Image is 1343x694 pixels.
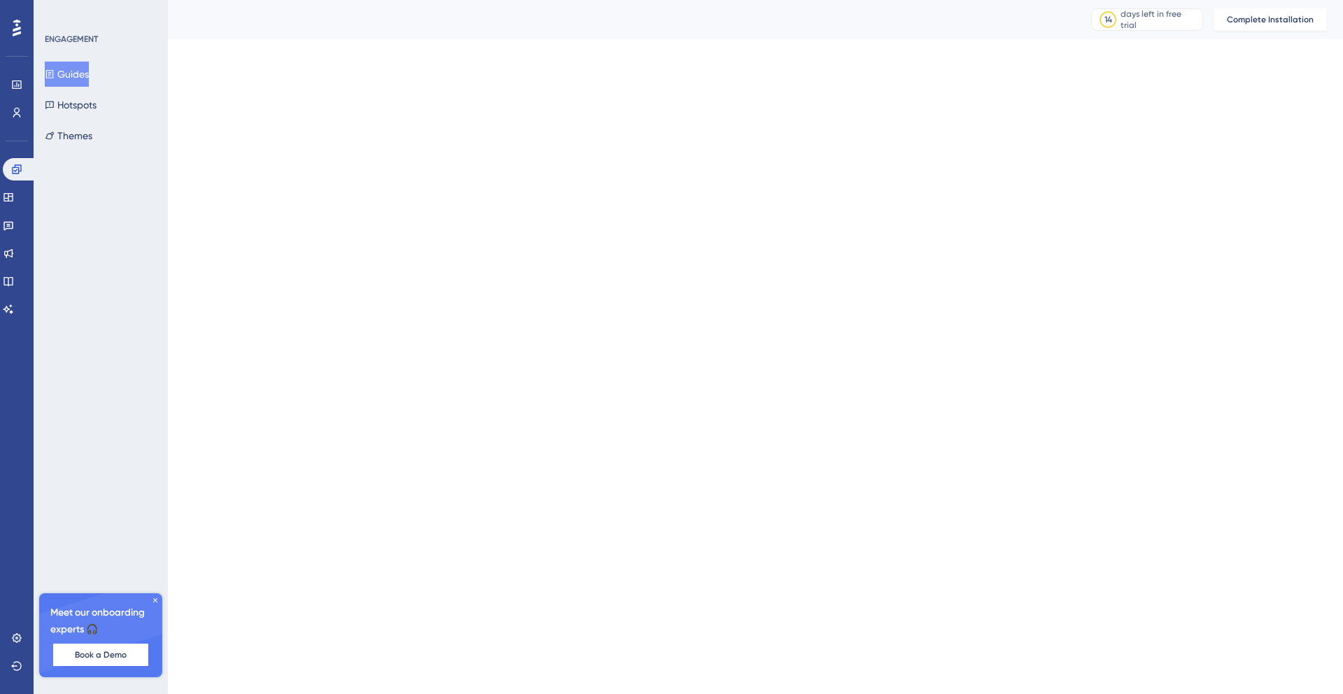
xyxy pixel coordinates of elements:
span: Complete Installation [1227,14,1314,25]
button: Themes [45,123,92,148]
div: days left in free trial [1121,8,1198,31]
div: ENGAGEMENT [45,34,98,45]
span: Meet our onboarding experts 🎧 [50,604,151,638]
button: Book a Demo [53,644,148,666]
button: Guides [45,62,89,87]
button: Hotspots [45,92,97,118]
div: 14 [1104,14,1112,25]
button: Complete Installation [1214,8,1326,31]
span: Book a Demo [75,649,127,660]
